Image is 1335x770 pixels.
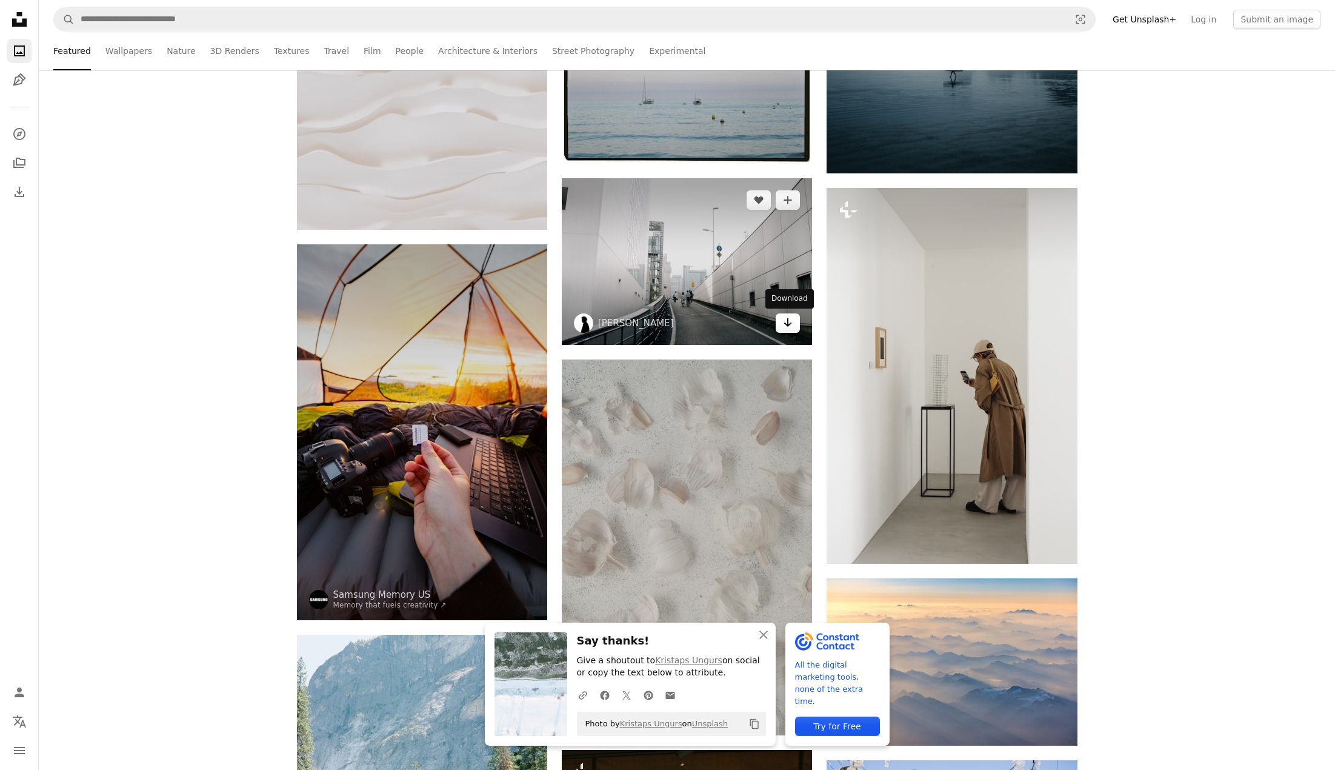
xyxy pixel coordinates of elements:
[297,141,547,152] a: Abstract white wavy background with soft shadows
[574,313,593,333] img: Go to Tsuyoshi Kozu's profile
[598,317,674,329] a: [PERSON_NAME]
[54,8,75,31] button: Search Unsplash
[827,578,1077,745] img: Mountain range peaks emerge from clouds at sunrise.
[7,151,32,175] a: Collections
[7,122,32,146] a: Explore
[7,7,32,34] a: Home — Unsplash
[364,32,381,70] a: Film
[577,655,766,679] p: Give a shoutout to on social or copy the text below to attribute.
[333,589,447,601] a: Samsung Memory US
[655,655,722,665] a: Kristaps Ungurs
[785,623,890,746] a: All the digital marketing tools, none of the extra time.Try for Free
[562,360,812,735] img: Scattered garlic cloves and peels on a textured surface
[827,656,1077,667] a: Mountain range peaks emerge from clouds at sunrise.
[7,709,32,734] button: Language
[747,190,771,210] button: Like
[562,178,812,345] img: People cycling on a road between modern buildings
[562,73,812,84] a: Two sailboats on calm ocean water at dusk
[333,601,447,609] a: Memory that fuels creativity ↗
[297,426,547,437] a: Hand holding sd card with camera and laptop inside tent
[795,659,880,708] span: All the digital marketing tools, none of the extra time.
[1105,10,1184,29] a: Get Unsplash+
[776,313,800,333] a: Download
[827,370,1077,381] a: Person looking at art in a gallery with a smartphone.
[659,683,681,707] a: Share over email
[105,32,152,70] a: Wallpapers
[1233,10,1320,29] button: Submit an image
[649,32,705,70] a: Experimental
[577,632,766,650] h3: Say thanks!
[7,738,32,763] button: Menu
[396,32,424,70] a: People
[324,32,349,70] a: Travel
[7,180,32,204] a: Download History
[1184,10,1223,29] a: Log in
[638,683,659,707] a: Share on Pinterest
[744,714,765,734] button: Copy to clipboard
[7,39,32,63] a: Photos
[776,190,800,210] button: Add to Collection
[297,244,547,620] img: Hand holding sd card with camera and laptop inside tent
[7,68,32,92] a: Illustrations
[167,32,195,70] a: Nature
[438,32,538,70] a: Architecture & Interiors
[53,7,1096,32] form: Find visuals sitewide
[827,188,1077,564] img: Person looking at art in a gallery with a smartphone.
[1066,8,1095,31] button: Visual search
[594,683,616,707] a: Share on Facebook
[579,714,728,734] span: Photo by on
[274,32,310,70] a: Textures
[562,256,812,267] a: People cycling on a road between modern buildings
[210,32,259,70] a: 3D Renders
[620,719,682,728] a: Kristaps Ungurs
[552,32,634,70] a: Street Photography
[297,63,547,230] img: Abstract white wavy background with soft shadows
[795,632,860,651] img: file-1643061002856-0f96dc078c63image
[7,680,32,705] a: Log in / Sign up
[692,719,728,728] a: Unsplash
[765,289,814,309] div: Download
[309,590,328,609] img: Go to Samsung Memory US's profile
[795,717,880,736] div: Try for Free
[616,683,638,707] a: Share on Twitter
[562,542,812,553] a: Scattered garlic cloves and peels on a textured surface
